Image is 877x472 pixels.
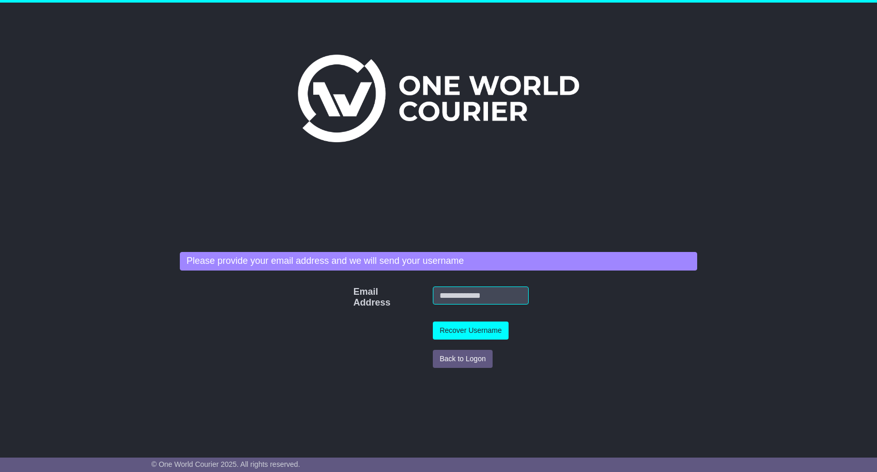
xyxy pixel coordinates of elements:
button: Back to Logon [433,350,493,368]
label: Email Address [348,286,367,309]
div: Please provide your email address and we will send your username [180,252,697,271]
button: Recover Username [433,322,509,340]
img: One World [298,55,579,142]
span: © One World Courier 2025. All rights reserved. [151,460,300,468]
